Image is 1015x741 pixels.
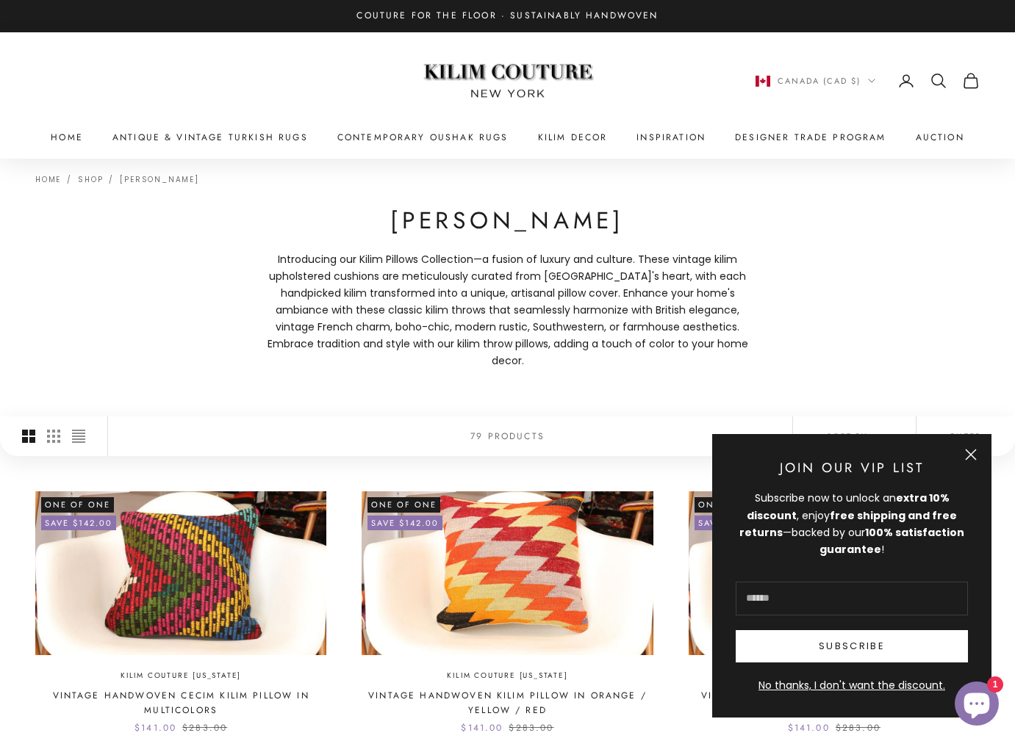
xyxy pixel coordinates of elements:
[917,416,1015,456] button: Filter
[695,516,770,530] on-sale-badge: Save $142.00
[78,174,103,185] a: Shop
[367,516,442,530] on-sale-badge: Save $142.00
[35,491,326,655] img: kilim upholstered pillow woven by local women artisans in colorful cecim style
[747,491,950,522] strong: extra 10% discount
[51,130,83,145] a: Home
[35,174,61,185] a: Home
[689,688,980,718] a: Vintage Handwoven Kilim Pillow in Ivory / Black / Red
[756,76,770,87] img: Canada
[72,416,85,456] button: Switch to compact product images
[736,630,968,662] button: Subscribe
[121,670,241,682] a: Kilim Couture [US_STATE]
[120,174,198,185] a: [PERSON_NAME]
[35,130,980,145] nav: Primary navigation
[793,416,916,456] button: Sort by
[356,9,658,24] p: Couture for the Floor · Sustainably Handwoven
[827,430,882,443] span: Sort by
[112,130,308,145] a: Antique & Vintage Turkish Rugs
[735,130,886,145] a: Designer Trade Program
[712,434,991,717] newsletter-popup: Newsletter popup
[819,525,964,557] strong: 100% satisfaction guarantee
[41,497,114,512] span: One of One
[22,416,35,456] button: Switch to larger product images
[367,497,440,512] span: One of One
[461,720,503,735] sale-price: $141.00
[258,206,758,236] h1: [PERSON_NAME]
[41,516,116,530] on-sale-badge: Save $142.00
[778,74,861,87] span: Canada (CAD $)
[636,130,706,145] a: Inspiration
[756,72,980,90] nav: Secondary navigation
[538,130,608,145] summary: Kilim Decor
[950,682,1003,729] inbox-online-store-chat: Shopify online store chat
[473,251,482,268] span: —
[135,720,176,735] sale-price: $141.00
[447,670,567,682] a: Kilim Couture [US_STATE]
[736,677,968,694] button: No thanks, I don't want the discount.
[756,74,875,87] button: Change country or currency
[916,130,964,145] a: Auction
[739,508,957,540] strong: free shipping and free returns
[416,46,600,116] img: Logo of Kilim Couture New York
[695,497,767,512] span: One of One
[736,490,968,557] div: Subscribe now to unlock an , enjoy —backed by our !
[35,173,199,184] nav: Breadcrumb
[258,251,758,370] p: Introducing our Kilim Pillows Collection a fusion of luxury and culture. These vintage kilim upho...
[470,429,545,444] p: 79 products
[362,688,653,718] a: Vintage Handwoven Kilim Pillow in Orange / Yellow / Red
[689,491,980,655] img: vintage kilim covered pillow with blue diamond patterns in beige, black, and red
[35,688,326,718] a: Vintage Handwoven Cecim Kilim Pillow in Multicolors
[337,130,509,145] a: Contemporary Oushak Rugs
[362,491,653,655] img: vintage mid-century kilim covered throw pillow with zigzag patterns for cozy homes
[836,720,880,735] compare-at-price: $283.00
[788,720,830,735] sale-price: $141.00
[509,720,553,735] compare-at-price: $283.00
[736,458,968,479] p: Join Our VIP List
[47,416,60,456] button: Switch to smaller product images
[182,720,227,735] compare-at-price: $283.00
